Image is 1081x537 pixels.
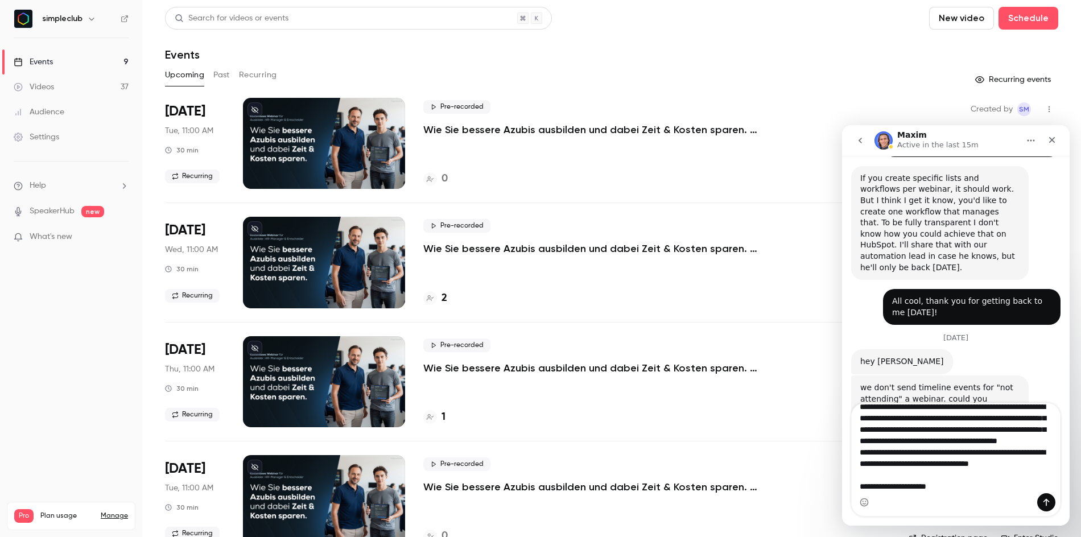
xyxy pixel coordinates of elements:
[81,206,104,217] span: new
[165,102,205,121] span: [DATE]
[14,106,64,118] div: Audience
[423,219,490,233] span: Pre-recorded
[165,482,213,494] span: Tue, 11:00 AM
[165,125,213,137] span: Tue, 11:00 AM
[442,291,447,306] h4: 2
[1019,102,1029,116] span: sM
[14,56,53,68] div: Events
[999,7,1058,30] button: Schedule
[165,289,220,303] span: Recurring
[165,503,199,512] div: 30 min
[1017,102,1031,116] span: simpleclub Marketing
[14,81,54,93] div: Videos
[165,408,220,422] span: Recurring
[213,66,230,84] button: Past
[423,171,448,187] a: 0
[423,361,765,375] a: Wie Sie bessere Azubis ausbilden und dabei Zeit & Kosten sparen. (Donnerstag, 11:00 Uhr)
[14,523,36,533] p: Videos
[165,98,225,189] div: Aug 12 Tue, 11:00 AM (Europe/Berlin)
[165,170,220,183] span: Recurring
[929,7,994,30] button: New video
[40,511,94,521] span: Plan usage
[105,523,128,533] p: / 150
[14,131,59,143] div: Settings
[30,205,75,217] a: SpeakerHub
[423,338,490,352] span: Pre-recorded
[165,66,204,84] button: Upcoming
[165,336,225,427] div: Aug 14 Thu, 11:00 AM (Europe/Berlin)
[14,180,129,192] li: help-dropdown-opener
[239,66,277,84] button: Recurring
[165,384,199,393] div: 30 min
[442,410,445,425] h4: 1
[423,291,447,306] a: 2
[165,341,205,359] span: [DATE]
[423,100,490,114] span: Pre-recorded
[423,457,490,471] span: Pre-recorded
[165,363,214,375] span: Thu, 11:00 AM
[165,460,205,478] span: [DATE]
[175,13,288,24] div: Search for videos or events
[105,524,112,531] span: 37
[165,217,225,308] div: Aug 13 Wed, 11:00 AM (Europe/Berlin)
[970,71,1058,89] button: Recurring events
[423,242,765,255] a: Wie Sie bessere Azubis ausbilden und dabei Zeit & Kosten sparen. (Mittwoch, 11:00 Uhr)
[165,265,199,274] div: 30 min
[101,511,128,521] a: Manage
[165,221,205,239] span: [DATE]
[14,10,32,28] img: simpleclub
[165,244,218,255] span: Wed, 11:00 AM
[30,231,72,243] span: What's new
[165,48,200,61] h1: Events
[423,410,445,425] a: 1
[423,123,765,137] a: Wie Sie bessere Azubis ausbilden und dabei Zeit & Kosten sparen. (Dienstag, 11:00 Uhr)
[30,180,46,192] span: Help
[165,146,199,155] div: 30 min
[115,232,129,242] iframe: Noticeable Trigger
[442,171,448,187] h4: 0
[971,102,1013,116] span: Created by
[423,480,765,494] a: Wie Sie bessere Azubis ausbilden und dabei Zeit & Kosten sparen. (Dienstag, 11:00 Uhr)
[14,509,34,523] span: Pro
[842,125,1070,526] iframe: Intercom live chat
[42,13,82,24] h6: simpleclub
